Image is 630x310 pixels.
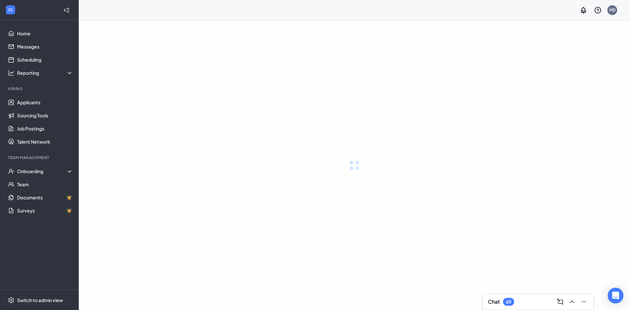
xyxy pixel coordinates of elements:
a: SurveysCrown [17,204,73,217]
button: ComposeMessage [554,297,565,307]
a: Sourcing Tools [17,109,73,122]
a: Job Postings [17,122,73,135]
button: ChevronUp [566,297,577,307]
div: Reporting [17,70,73,76]
div: Switch to admin view [17,297,63,303]
h3: Chat [488,298,500,305]
a: Home [17,27,73,40]
svg: Analysis [8,70,14,76]
a: Applicants [17,96,73,109]
div: MD [609,7,616,13]
svg: QuestionInfo [594,6,602,14]
a: DocumentsCrown [17,191,73,204]
svg: ComposeMessage [556,298,564,306]
svg: Minimize [580,298,588,306]
svg: UserCheck [8,168,14,175]
svg: WorkstreamLogo [7,7,14,13]
div: Open Intercom Messenger [608,288,623,303]
a: Scheduling [17,53,73,66]
a: Team [17,178,73,191]
svg: ChevronUp [568,298,576,306]
div: 69 [506,299,511,305]
div: Team Management [8,155,72,160]
svg: Settings [8,297,14,303]
svg: Collapse [63,7,70,13]
a: Talent Network [17,135,73,148]
button: Minimize [578,297,588,307]
div: Hiring [8,86,72,92]
a: Messages [17,40,73,53]
svg: Notifications [579,6,587,14]
div: Onboarding [17,168,73,175]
